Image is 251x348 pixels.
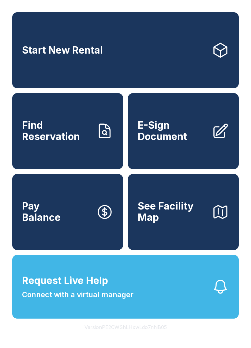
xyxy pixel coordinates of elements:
a: Start New Rental [12,12,239,88]
span: E-Sign Document [138,120,207,142]
a: PayBalance [12,174,123,250]
a: Find Reservation [12,93,123,169]
button: VersionPE2CWShLHxwLdo7nhiB05 [80,319,172,336]
button: Request Live HelpConnect with a virtual manager [12,255,239,319]
span: Request Live Help [22,273,108,288]
a: E-Sign Document [128,93,239,169]
button: See Facility Map [128,174,239,250]
span: Start New Rental [22,45,103,56]
span: Find Reservation [22,120,91,142]
span: See Facility Map [138,201,207,223]
span: Connect with a virtual manager [22,289,133,300]
span: Pay Balance [22,201,61,223]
